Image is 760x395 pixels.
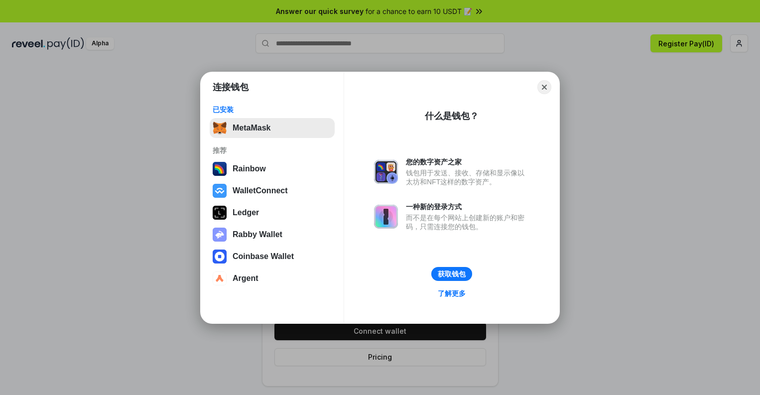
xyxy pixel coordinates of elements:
img: svg+xml,%3Csvg%20width%3D%22120%22%20height%3D%22120%22%20viewBox%3D%220%200%20120%20120%22%20fil... [213,162,227,176]
img: svg+xml,%3Csvg%20width%3D%2228%22%20height%3D%2228%22%20viewBox%3D%220%200%2028%2028%22%20fill%3D... [213,184,227,198]
div: Rainbow [233,164,266,173]
img: svg+xml,%3Csvg%20width%3D%2228%22%20height%3D%2228%22%20viewBox%3D%220%200%2028%2028%22%20fill%3D... [213,250,227,263]
div: 了解更多 [438,289,466,298]
div: 您的数字资产之家 [406,157,529,166]
div: Rabby Wallet [233,230,282,239]
div: Ledger [233,208,259,217]
img: svg+xml,%3Csvg%20xmlns%3D%22http%3A%2F%2Fwww.w3.org%2F2000%2Fsvg%22%20fill%3D%22none%22%20viewBox... [374,160,398,184]
button: Coinbase Wallet [210,247,335,266]
button: Argent [210,268,335,288]
div: 推荐 [213,146,332,155]
h1: 连接钱包 [213,81,249,93]
div: WalletConnect [233,186,288,195]
div: 获取钱包 [438,269,466,278]
a: 了解更多 [432,287,472,300]
div: Argent [233,274,258,283]
button: WalletConnect [210,181,335,201]
img: svg+xml,%3Csvg%20xmlns%3D%22http%3A%2F%2Fwww.w3.org%2F2000%2Fsvg%22%20fill%3D%22none%22%20viewBox... [374,205,398,229]
div: 什么是钱包？ [425,110,479,122]
img: svg+xml,%3Csvg%20xmlns%3D%22http%3A%2F%2Fwww.w3.org%2F2000%2Fsvg%22%20fill%3D%22none%22%20viewBox... [213,228,227,242]
button: Rabby Wallet [210,225,335,245]
div: 而不是在每个网站上创建新的账户和密码，只需连接您的钱包。 [406,213,529,231]
button: 获取钱包 [431,267,472,281]
div: MetaMask [233,124,270,132]
img: svg+xml,%3Csvg%20fill%3D%22none%22%20height%3D%2233%22%20viewBox%3D%220%200%2035%2033%22%20width%... [213,121,227,135]
div: 一种新的登录方式 [406,202,529,211]
div: 钱包用于发送、接收、存储和显示像以太坊和NFT这样的数字资产。 [406,168,529,186]
img: svg+xml,%3Csvg%20width%3D%2228%22%20height%3D%2228%22%20viewBox%3D%220%200%2028%2028%22%20fill%3D... [213,271,227,285]
img: svg+xml,%3Csvg%20xmlns%3D%22http%3A%2F%2Fwww.w3.org%2F2000%2Fsvg%22%20width%3D%2228%22%20height%3... [213,206,227,220]
button: Ledger [210,203,335,223]
button: MetaMask [210,118,335,138]
div: 已安装 [213,105,332,114]
button: Close [537,80,551,94]
button: Rainbow [210,159,335,179]
div: Coinbase Wallet [233,252,294,261]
